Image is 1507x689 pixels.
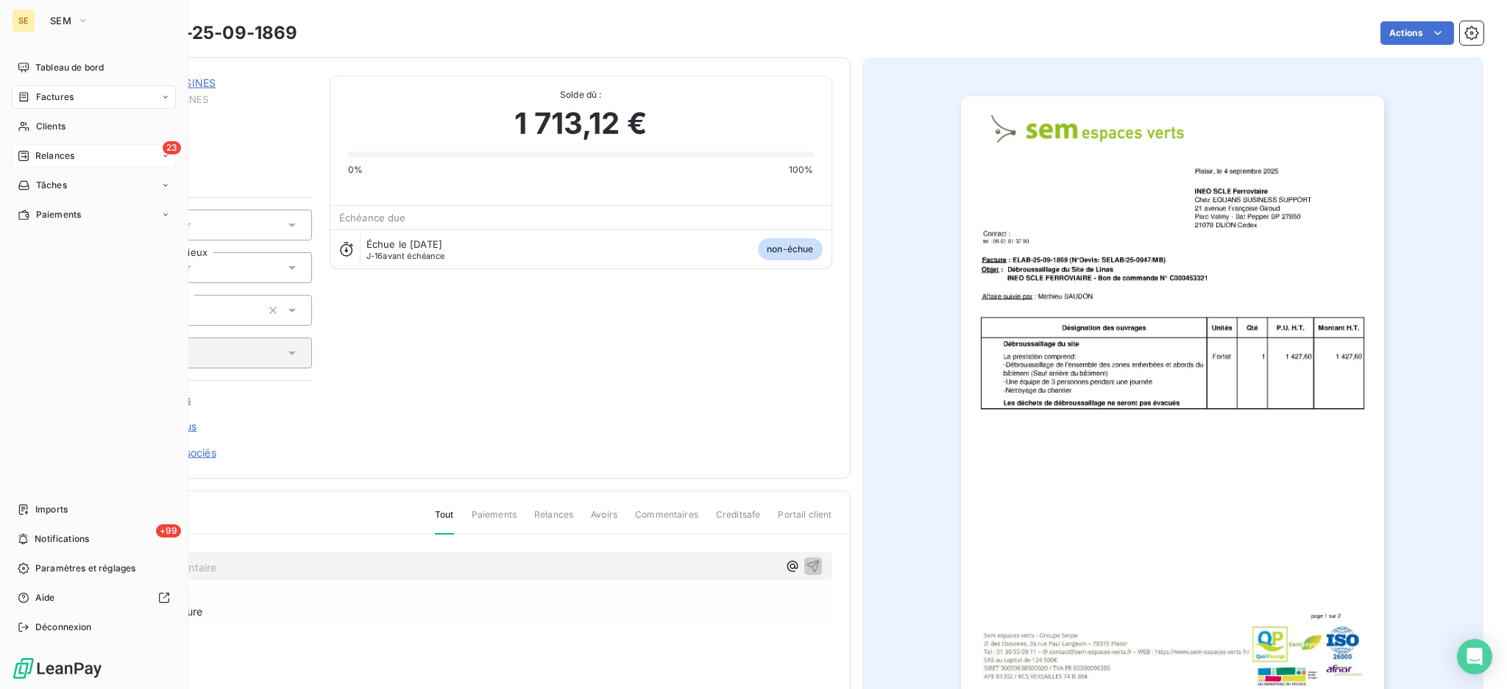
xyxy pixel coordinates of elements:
[778,508,831,533] span: Portail client
[1380,21,1454,45] button: Actions
[35,532,89,546] span: Notifications
[435,508,454,535] span: Tout
[534,508,573,533] span: Relances
[339,212,406,224] span: Échéance due
[12,657,103,680] img: Logo LeanPay
[366,238,442,250] span: Échue le [DATE]
[35,61,104,74] span: Tableau de bord
[156,524,181,538] span: +99
[472,508,517,533] span: Paiements
[35,149,74,163] span: Relances
[35,503,68,516] span: Imports
[514,101,647,146] span: 1 713,12 €
[366,251,383,261] span: J-16
[1457,639,1492,674] div: Open Intercom Messenger
[591,508,617,533] span: Avoirs
[35,591,55,604] span: Aide
[163,141,181,154] span: 23
[12,586,176,610] a: Aide
[50,15,71,26] span: SEM
[789,163,814,176] span: 100%
[758,238,822,260] span: non-échue
[116,93,312,105] span: 41EQUANSBUSINES
[635,508,698,533] span: Commentaires
[35,562,135,575] span: Paramètres et réglages
[348,163,363,176] span: 0%
[36,208,81,221] span: Paiements
[36,179,67,192] span: Tâches
[138,20,297,46] h3: ELAB-25-09-1869
[12,9,35,32] div: SE
[716,508,761,533] span: Creditsafe
[35,621,92,634] span: Déconnexion
[366,251,445,260] span: avant échéance
[36,120,65,133] span: Clients
[348,88,814,101] span: Solde dû :
[36,90,74,104] span: Factures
